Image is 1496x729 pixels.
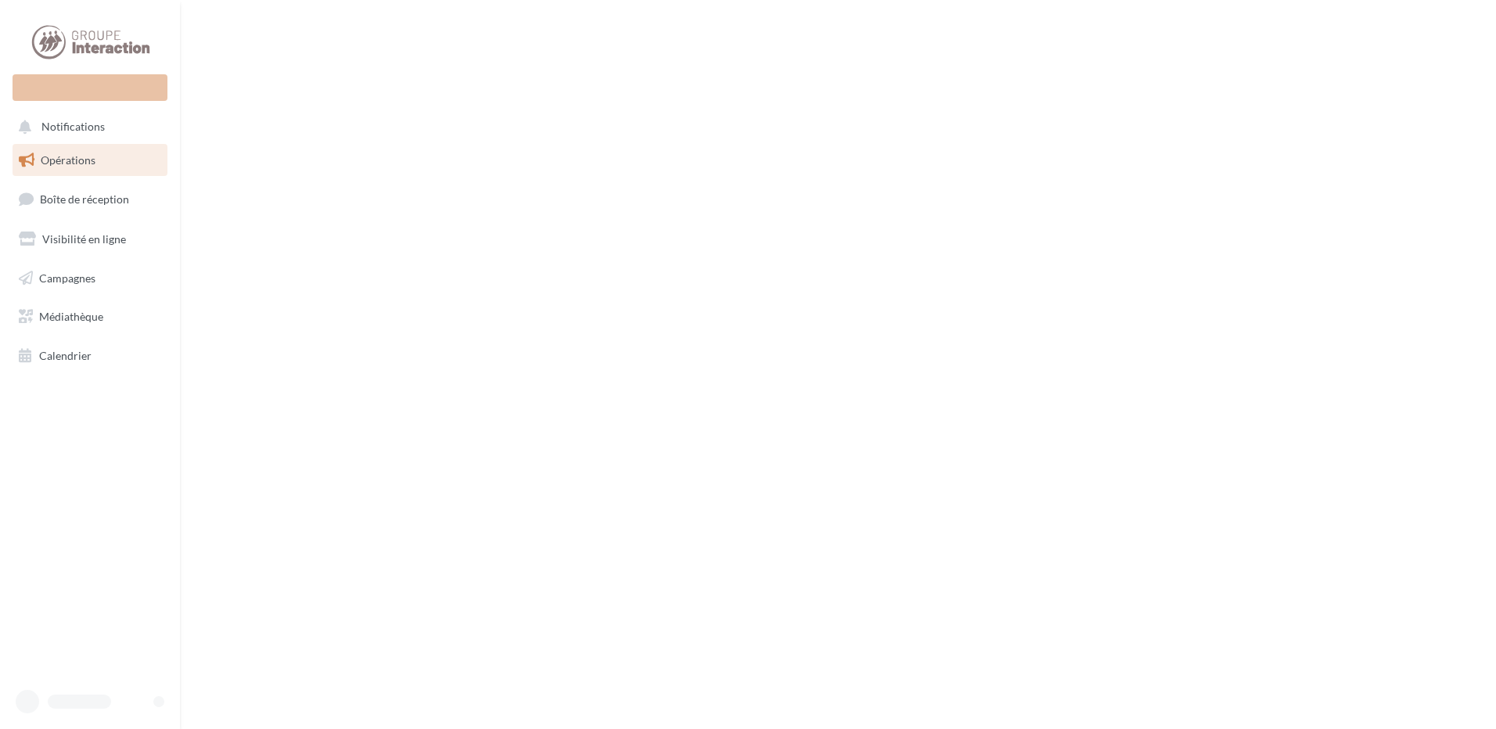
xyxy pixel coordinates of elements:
[9,144,171,177] a: Opérations
[9,223,171,256] a: Visibilité en ligne
[42,232,126,246] span: Visibilité en ligne
[39,271,95,284] span: Campagnes
[41,153,95,167] span: Opérations
[9,300,171,333] a: Médiathèque
[9,262,171,295] a: Campagnes
[39,349,92,362] span: Calendrier
[9,182,171,216] a: Boîte de réception
[41,120,105,134] span: Notifications
[9,339,171,372] a: Calendrier
[13,74,167,101] div: Nouvelle campagne
[40,192,129,206] span: Boîte de réception
[39,310,103,323] span: Médiathèque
